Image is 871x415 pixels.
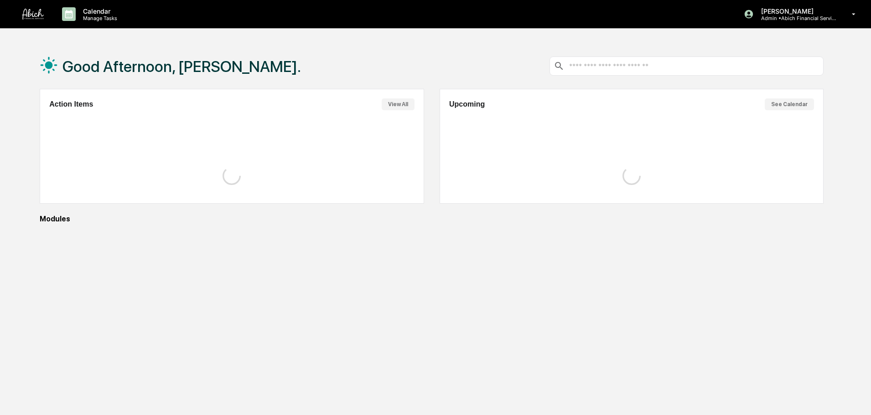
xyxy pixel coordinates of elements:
div: Modules [40,215,824,223]
p: [PERSON_NAME] [754,7,839,15]
h2: Upcoming [449,100,485,108]
img: logo [22,9,44,20]
p: Calendar [76,7,122,15]
p: Manage Tasks [76,15,122,21]
button: View All [382,98,415,110]
p: Admin • Abich Financial Services [754,15,839,21]
button: See Calendar [765,98,814,110]
h2: Action Items [49,100,93,108]
h1: Good Afternoon, [PERSON_NAME]. [62,57,301,76]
